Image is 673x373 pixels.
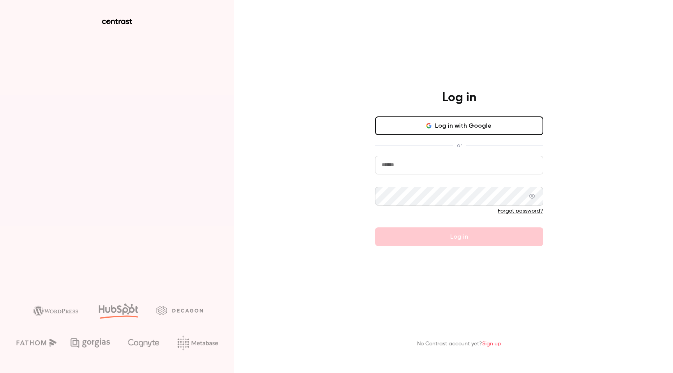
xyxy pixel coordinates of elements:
a: Sign up [482,341,501,347]
p: No Contrast account yet? [417,340,501,348]
span: or [453,141,466,150]
img: decagon [156,306,203,315]
a: Forgot password? [498,208,543,214]
h4: Log in [442,90,476,106]
button: Log in with Google [375,116,543,135]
